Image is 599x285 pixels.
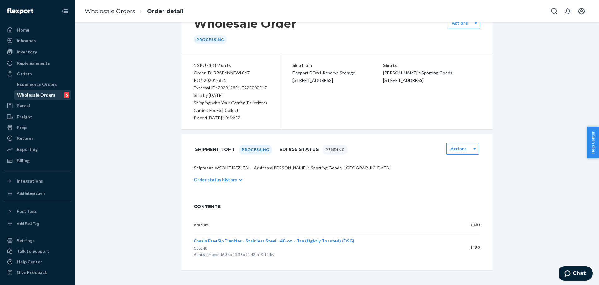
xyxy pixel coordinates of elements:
div: Add Fast Tag [17,221,39,226]
p: Ship by [DATE] [194,92,267,99]
img: Flexport logo [7,8,33,14]
button: Owala FreeSip Tumbler - Stainless Steel - 40-oz. - Tan (Lightly Toasted) (DSG) [194,238,354,244]
div: 6 [64,92,69,98]
label: Actions [452,20,468,26]
div: Settings [17,237,35,244]
div: Talk to Support [17,248,49,254]
label: Actions [450,146,467,152]
button: Give Feedback [4,267,71,277]
div: Orders [17,71,32,77]
p: Order status history [194,177,237,183]
button: Talk to Support [4,246,71,256]
a: Home [4,25,71,35]
div: Wholesale Orders [17,92,55,98]
button: Integrations [4,176,71,186]
span: Flexport DFW1 Reserve Storage [STREET_ADDRESS] [292,70,355,83]
a: Parcel [4,101,71,111]
span: Owala FreeSip Tumbler - Stainless Steel - 40-oz. - Tan (Lightly Toasted) (DSG) [194,238,354,243]
a: Add Fast Tag [4,219,71,229]
a: Freight [4,112,71,122]
button: Fast Tags [4,206,71,216]
span: [PERSON_NAME]'s Sporting Goods [STREET_ADDRESS] [383,70,452,83]
button: Open Search Box [548,5,560,17]
div: Replenishments [17,60,50,66]
iframe: Opens a widget where you can chat to one of our agents [559,266,593,282]
p: Product [194,222,444,228]
div: Inventory [17,49,37,55]
div: 1 SKU · 1,182 units [194,62,267,69]
div: Inbounds [17,37,36,44]
a: Inventory [4,47,71,57]
h1: Wholesale Order [194,17,297,30]
div: Pending [323,145,348,154]
p: Shipping with Your Carrier (Palletized) [194,99,267,107]
p: Carrier: FedEx | Collect [194,107,267,114]
a: Order detail [147,8,183,15]
div: Add Integration [17,191,45,196]
a: Reporting [4,144,71,154]
a: Help Center [4,257,71,267]
div: Processing [239,145,272,154]
button: Help Center [587,127,599,158]
a: Inbounds [4,36,71,46]
div: Parcel [17,102,30,109]
p: 1182 [454,245,480,251]
a: Add Integration [4,188,71,198]
ol: breadcrumbs [80,2,188,21]
span: CONTENTS [194,203,480,210]
a: Ecommerce Orders [14,79,71,89]
span: Shipment: [194,165,215,170]
div: Placed [DATE] 10:46:52 [194,114,267,122]
a: Billing [4,156,71,166]
div: Integrations [17,178,43,184]
p: W5OHTJ2FZLEAL · [PERSON_NAME]'s Sporting Goods · [GEOGRAPHIC_DATA] [194,165,480,171]
div: Reporting [17,146,38,152]
div: External ID: 202012851-E225000517 [194,84,267,92]
span: C08548 [194,246,207,251]
div: Order ID: RPAP4NNFWL847 [194,69,267,77]
a: Settings [4,236,71,246]
div: PO# 202012851 [194,77,267,84]
div: Help Center [17,259,42,265]
div: Give Feedback [17,269,47,276]
div: Freight [17,114,32,120]
div: Fast Tags [17,208,37,214]
h1: Shipment 1 of 1 [195,143,234,156]
span: Address: [254,165,272,170]
div: Home [17,27,29,33]
a: Wholesale Orders [85,8,135,15]
a: Orders [4,69,71,79]
p: Ship from [292,62,383,69]
h1: EDI 856 Status [280,143,319,156]
div: Returns [17,135,33,141]
div: Processing [194,35,227,44]
a: Returns [4,133,71,143]
button: Open account menu [575,5,588,17]
button: Close Navigation [59,5,71,17]
p: Units [454,222,480,228]
a: Prep [4,122,71,132]
a: Wholesale Orders6 [14,90,71,100]
p: 6 units per box · 16.34 x 13.58 x 11.42 in · 9.11 lbs [194,252,444,258]
div: Prep [17,124,27,131]
a: Replenishments [4,58,71,68]
p: Ship to [383,62,480,69]
button: Open notifications [562,5,574,17]
div: Ecommerce Orders [17,81,57,87]
div: Billing [17,157,30,164]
